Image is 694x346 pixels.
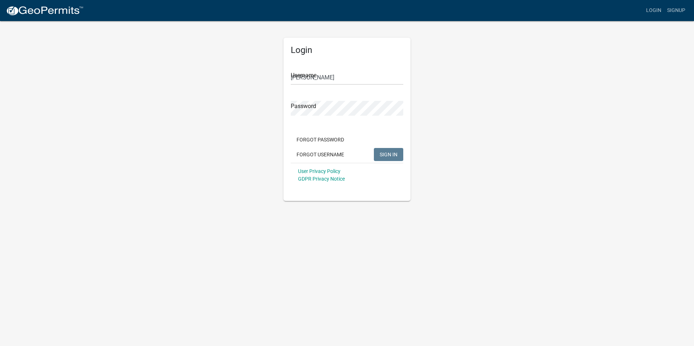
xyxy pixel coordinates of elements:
a: User Privacy Policy [298,168,340,174]
button: Forgot Password [291,133,350,146]
h5: Login [291,45,403,55]
a: GDPR Privacy Notice [298,176,345,182]
span: SIGN IN [380,151,397,157]
button: SIGN IN [374,148,403,161]
a: Login [643,4,664,17]
a: Signup [664,4,688,17]
button: Forgot Username [291,148,350,161]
